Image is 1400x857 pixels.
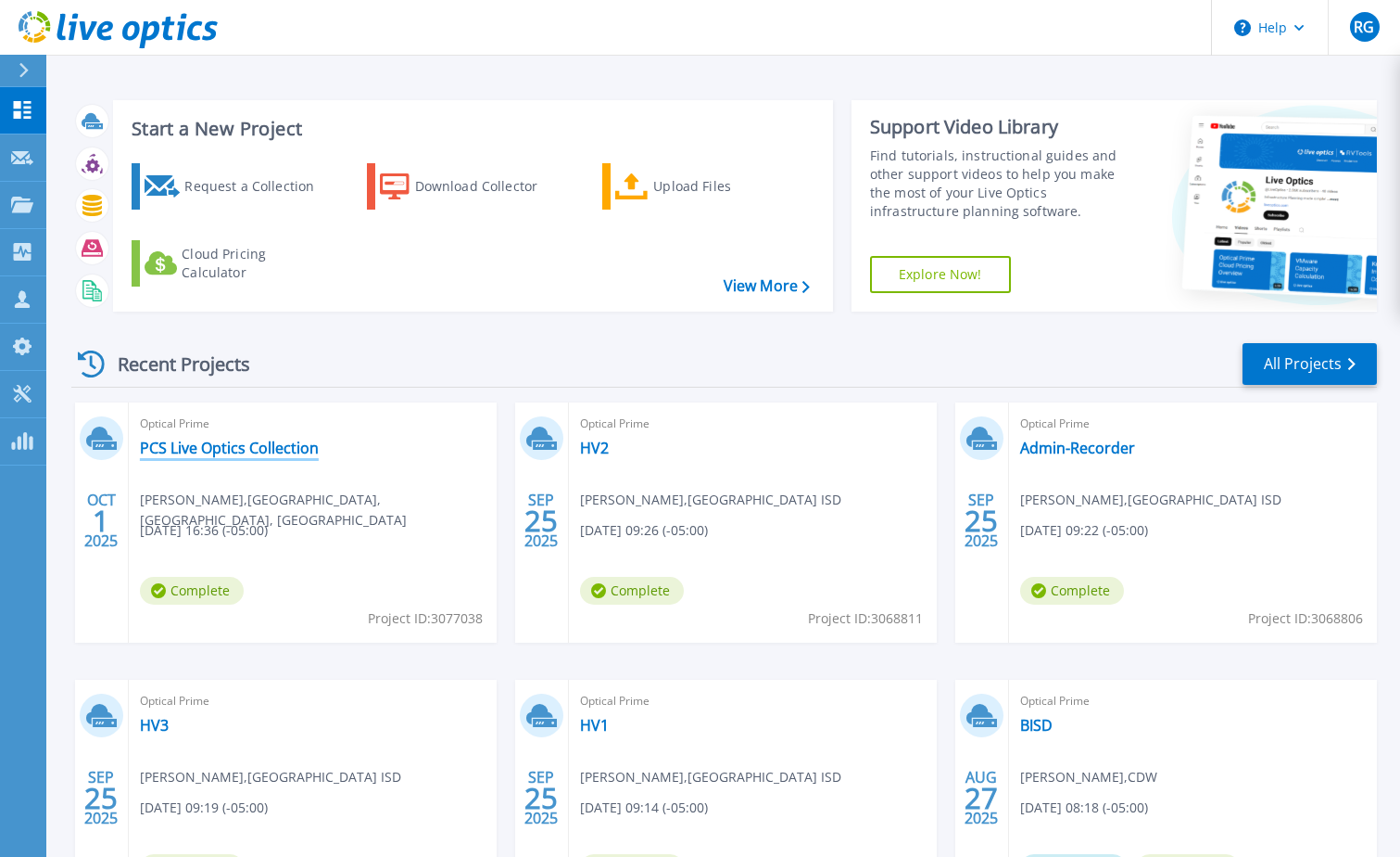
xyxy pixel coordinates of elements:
div: SEP 2025 [523,487,559,555]
div: Request a Collection [184,168,333,205]
span: Complete [1020,577,1124,605]
div: Cloud Pricing Calculator [182,245,330,282]
span: Project ID: 3068806 [1248,608,1363,629]
div: Support Video Library [870,115,1134,139]
span: [DATE] 09:14 (-05:00) [580,798,708,818]
span: Optical Prime [580,414,926,434]
a: BISD [1020,716,1053,735]
a: HV3 [140,716,169,735]
span: Optical Prime [1020,414,1366,434]
a: HV1 [580,716,609,735]
span: Project ID: 3077038 [368,608,483,629]
span: RG [1354,19,1374,34]
div: Download Collector [415,168,563,205]
div: OCT 2025 [83,487,119,555]
div: SEP 2025 [964,487,999,555]
span: [PERSON_NAME] , [GEOGRAPHIC_DATA] ISD [1020,490,1281,510]
span: [PERSON_NAME] , [GEOGRAPHIC_DATA] ISD [140,767,401,787]
span: [DATE] 09:22 (-05:00) [1020,520,1148,541]
span: Optical Prime [1020,691,1366,711]
span: Optical Prime [140,691,486,711]
span: Project ID: 3068811 [808,608,923,629]
span: Optical Prime [140,414,486,434]
span: 27 [965,790,998,806]
a: All Projects [1242,343,1377,385]
a: HV2 [580,439,609,457]
span: 25 [524,513,558,529]
a: PCS Live Optics Collection [140,439,319,457]
span: Complete [580,577,684,605]
div: Upload Files [653,168,801,205]
div: Find tutorials, instructional guides and other support videos to help you make the most of your L... [870,147,1134,221]
span: [DATE] 09:26 (-05:00) [580,520,708,541]
span: [PERSON_NAME] , [GEOGRAPHIC_DATA] ISD [580,490,841,510]
span: [DATE] 08:18 (-05:00) [1020,798,1148,818]
span: 1 [93,513,109,529]
span: Complete [140,577,244,605]
a: Upload Files [602,163,809,210]
a: Explore Now! [870,256,1011,293]
h3: Start a New Project [132,119,809,139]
span: [PERSON_NAME] , [GEOGRAPHIC_DATA] ISD [580,767,841,787]
div: Recent Projects [71,341,275,387]
span: [DATE] 09:19 (-05:00) [140,798,268,818]
span: 25 [84,790,118,806]
span: Optical Prime [580,691,926,711]
a: Admin-Recorder [1020,439,1135,457]
a: View More [724,277,810,295]
span: 25 [965,513,998,529]
div: AUG 2025 [964,764,999,832]
a: Request a Collection [132,163,338,210]
span: [DATE] 16:36 (-05:00) [140,520,268,541]
div: SEP 2025 [83,764,119,832]
span: [PERSON_NAME] , [GEOGRAPHIC_DATA], [GEOGRAPHIC_DATA], [GEOGRAPHIC_DATA] [140,490,497,531]
a: Download Collector [367,163,574,210]
a: Cloud Pricing Calculator [132,240,338,287]
span: [PERSON_NAME] , CDW [1020,767,1157,787]
div: SEP 2025 [523,764,559,832]
span: 25 [524,790,558,806]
